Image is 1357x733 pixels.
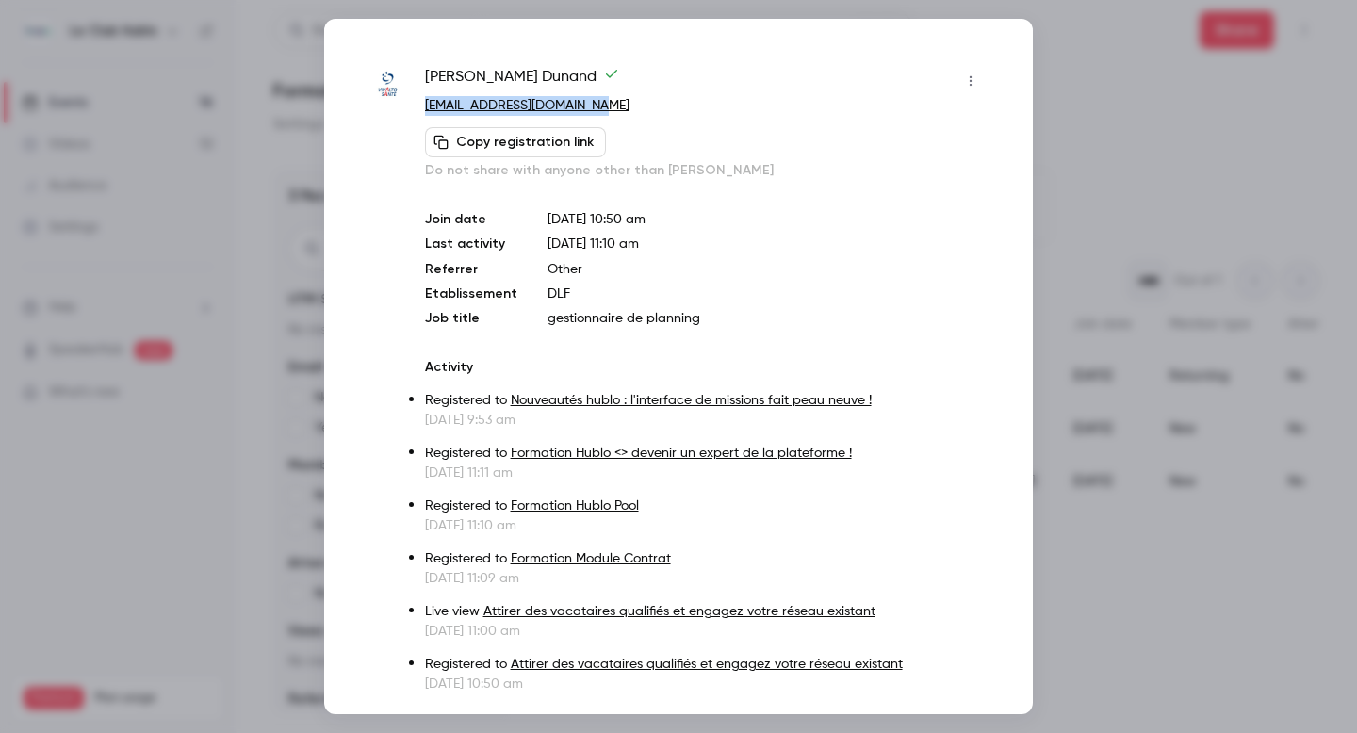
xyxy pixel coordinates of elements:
[548,260,986,279] p: Other
[548,210,986,229] p: [DATE] 10:50 am
[425,464,986,482] p: [DATE] 11:11 am
[511,447,852,460] a: Formation Hublo <> devenir un expert de la plateforme !
[425,622,986,641] p: [DATE] 11:00 am
[548,237,639,251] span: [DATE] 11:10 am
[425,675,986,693] p: [DATE] 10:50 am
[425,516,986,535] p: [DATE] 11:10 am
[511,552,671,565] a: Formation Module Contrat
[548,285,986,303] p: DLF
[425,260,517,279] p: Referrer
[425,235,517,254] p: Last activity
[425,411,986,430] p: [DATE] 9:53 am
[511,658,903,671] a: Attirer des vacataires qualifiés et engagez votre réseau existant
[425,127,606,157] button: Copy registration link
[425,161,986,180] p: Do not share with anyone other than [PERSON_NAME]
[425,655,986,675] p: Registered to
[425,285,517,303] p: Etablissement
[425,549,986,569] p: Registered to
[371,68,406,103] img: vivalto-sante.com
[425,358,986,377] p: Activity
[511,394,872,407] a: Nouveautés hublo : l'interface de missions fait peau neuve !
[425,497,986,516] p: Registered to
[425,569,986,588] p: [DATE] 11:09 am
[483,605,875,618] a: Attirer des vacataires qualifiés et engagez votre réseau existant
[425,309,517,328] p: Job title
[425,99,629,112] a: [EMAIL_ADDRESS][DOMAIN_NAME]
[425,444,986,464] p: Registered to
[425,210,517,229] p: Join date
[425,66,619,96] span: [PERSON_NAME] Dunand
[511,499,639,513] a: Formation Hublo Pool
[425,602,986,622] p: Live view
[425,391,986,411] p: Registered to
[548,309,986,328] p: gestionnaire de planning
